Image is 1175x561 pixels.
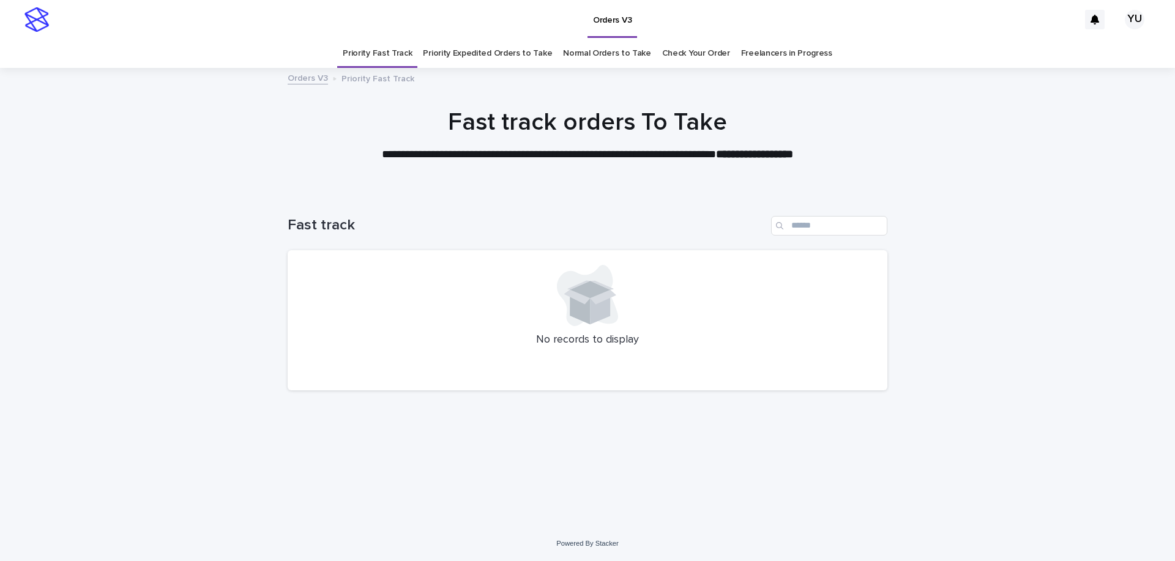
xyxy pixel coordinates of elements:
a: Powered By Stacker [556,540,618,547]
a: Priority Expedited Orders to Take [423,39,552,68]
a: Orders V3 [288,70,328,84]
div: YU [1125,10,1144,29]
a: Priority Fast Track [343,39,412,68]
a: Normal Orders to Take [563,39,651,68]
p: No records to display [302,333,873,347]
h1: Fast track orders To Take [288,108,887,137]
input: Search [771,216,887,236]
h1: Fast track [288,217,766,234]
a: Check Your Order [662,39,730,68]
p: Priority Fast Track [341,71,414,84]
a: Freelancers in Progress [741,39,832,68]
img: stacker-logo-s-only.png [24,7,49,32]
